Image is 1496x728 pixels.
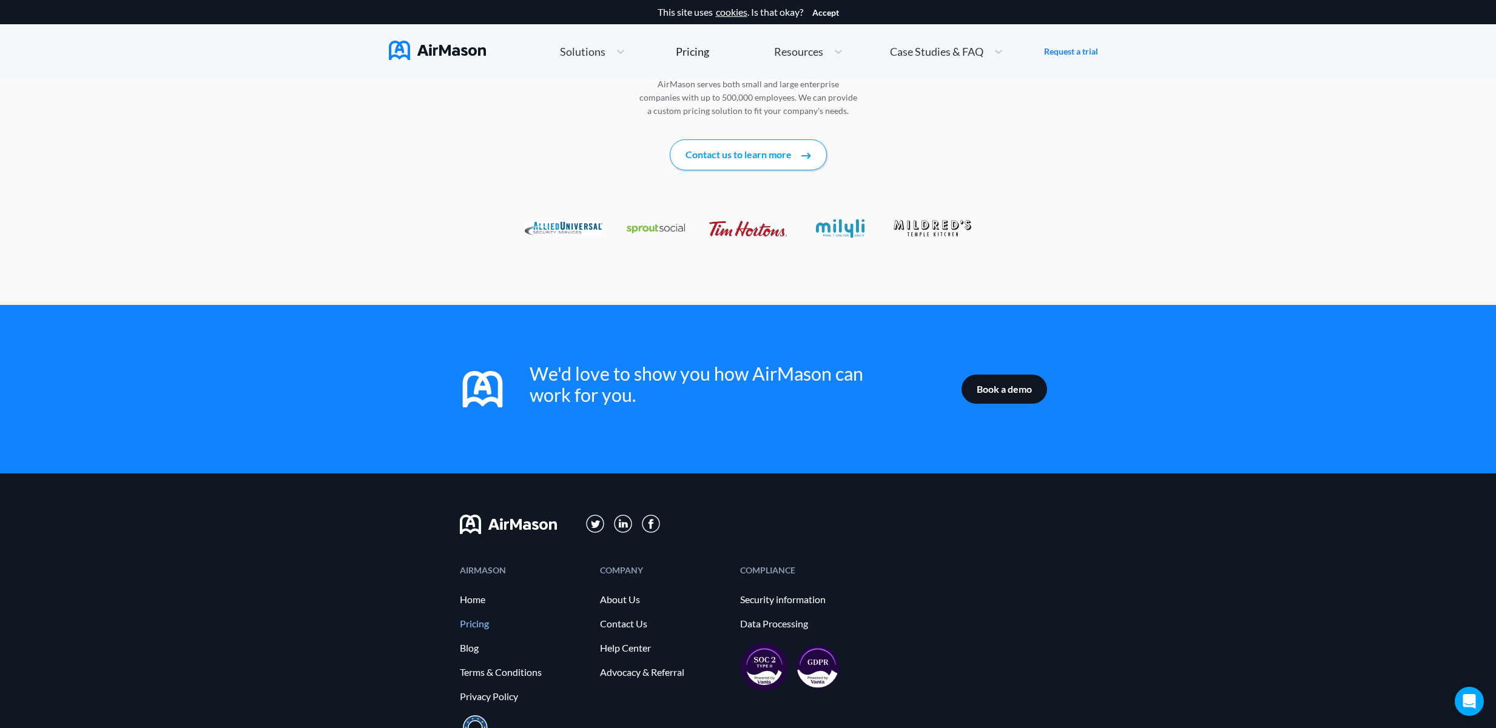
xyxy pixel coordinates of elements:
a: Advocacy & Referral [600,667,728,678]
a: Home [460,594,588,605]
span: Case Studies & FAQ [890,46,983,57]
img: soc2-17851990f8204ed92eb8cdb2d5e8da73.svg [740,643,789,691]
img: svg+xml;base64,PD94bWwgdmVyc2lvbj0iMS4wIiBlbmNvZGluZz0iVVRGLTgiPz4KPHN2ZyB3aWR0aD0iMzBweCIgaGVpZ2... [642,515,660,533]
a: Pricing [676,41,709,62]
img: svg+xml;base64,PD94bWwgdmVyc2lvbj0iMS4wIiBlbmNvZGluZz0iVVRGLTgiPz4KPHN2ZyB3aWR0aD0iMzFweCIgaGVpZ2... [586,515,605,533]
a: Book a demo [962,375,1037,404]
a: cookies [716,7,747,18]
img: gdpr-98ea35551734e2af8fd9405dbdaf8c18.svg [796,645,840,689]
div: We'd love to show you how AirMason can work for you. [530,363,864,406]
img: AirMason Logo [389,41,486,60]
a: Privacy Policy [460,691,588,702]
div: AIRMASON [460,566,588,574]
a: Request a trial [1044,45,1098,58]
span: Solutions [560,46,605,57]
img: svg+xml;base64,PD94bWwgdmVyc2lvbj0iMS4wIiBlbmNvZGluZz0iVVRGLTgiPz4KPHN2ZyB3aWR0aD0iMzFweCIgaGVpZ2... [614,515,633,533]
button: Accept cookies [812,8,839,18]
span: Resources [774,46,823,57]
p: AirMason serves both small and large enterprise companies with up to 500,000 employees. We can pr... [639,78,857,118]
a: Data Processing [740,618,868,629]
div: COMPLIANCE [740,566,868,574]
img: svg+xml;base64,PHN2ZyB3aWR0aD0iMTYwIiBoZWlnaHQ9IjMyIiB2aWV3Qm94PSIwIDAgMTYwIDMyIiBmaWxsPSJub25lIi... [460,515,557,534]
div: Open Intercom Messenger [1455,687,1484,716]
a: Contact us to learn more [592,139,905,170]
a: Blog [460,643,588,653]
a: About Us [600,594,728,605]
a: Contact Us [600,618,728,629]
div: COMPANY [600,566,728,574]
a: Help Center [600,643,728,653]
button: Contact us to learn more [670,139,827,170]
div: Pricing [676,46,709,57]
a: Pricing [460,618,588,629]
button: Book a demo [962,375,1047,404]
a: Security information [740,594,868,605]
a: Terms & Conditions [460,667,588,678]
